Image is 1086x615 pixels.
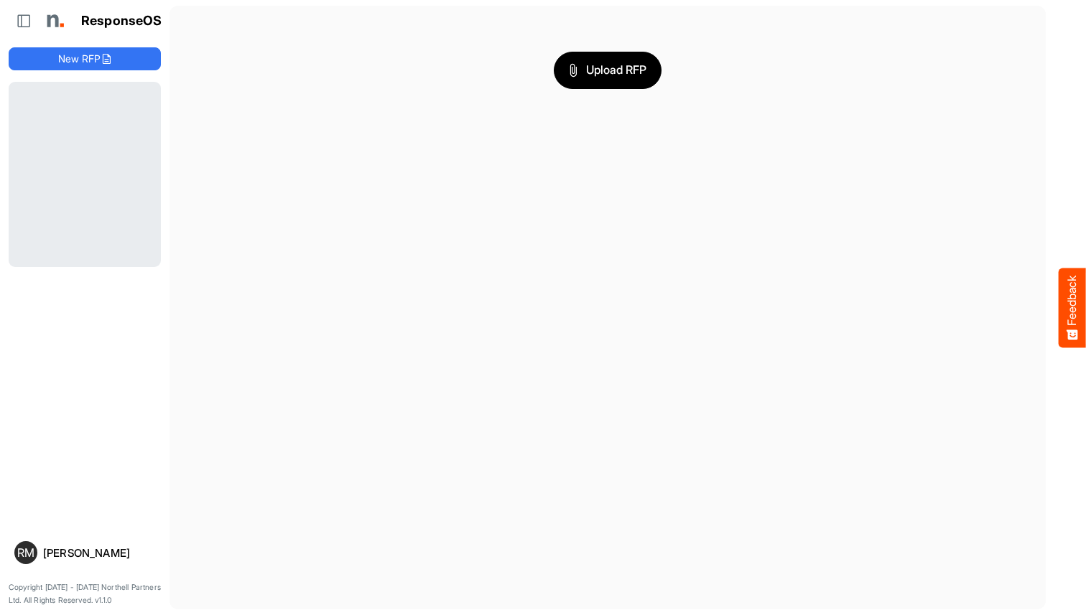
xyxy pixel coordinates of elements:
h1: ResponseOS [81,14,162,29]
div: [PERSON_NAME] [43,548,155,558]
p: Copyright [DATE] - [DATE] Northell Partners Ltd. All Rights Reserved. v1.1.0 [9,581,161,606]
button: Upload RFP [554,52,662,89]
span: Upload RFP [569,61,646,80]
div: Loading... [9,82,161,266]
img: Northell [40,6,68,35]
button: New RFP [9,47,161,70]
button: Feedback [1059,268,1086,347]
span: RM [17,547,34,558]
